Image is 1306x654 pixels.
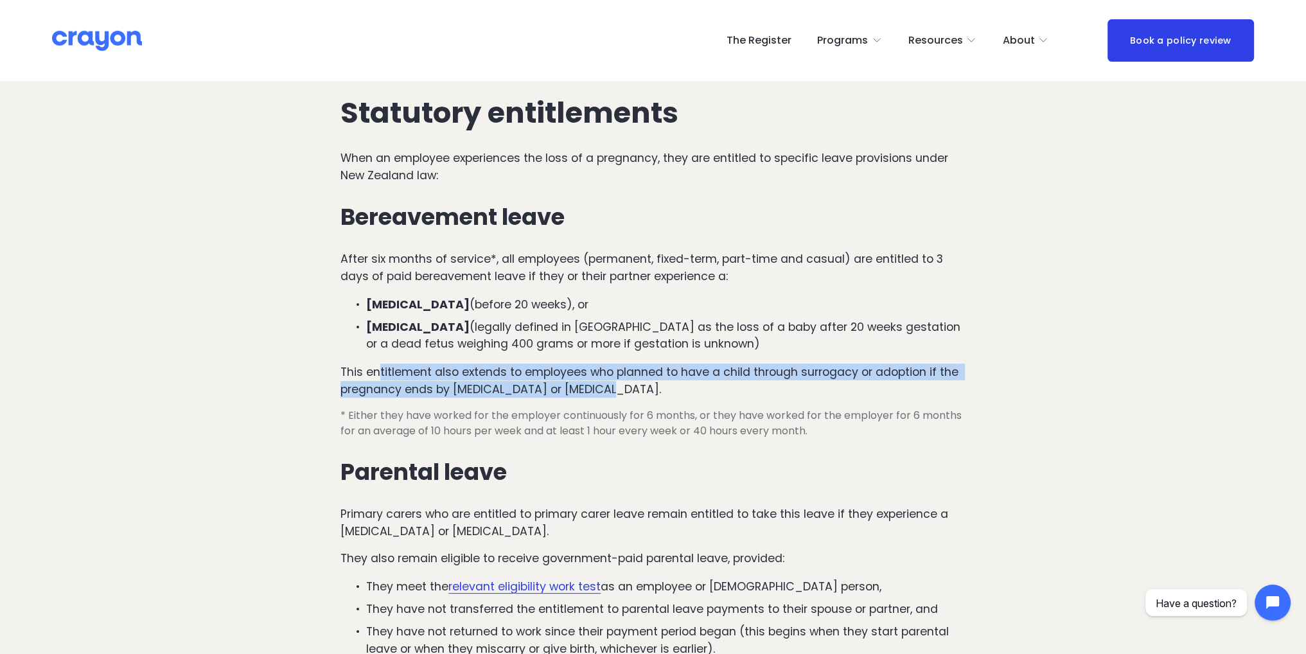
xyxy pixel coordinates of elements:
a: folder dropdown [1003,30,1049,51]
strong: Parental leave [340,456,507,488]
span: Programs [817,31,868,50]
strong: [MEDICAL_DATA] [366,297,470,312]
strong: Bereavement leave [340,201,565,233]
p: This entitlement also extends to employees who planned to have a child through surrogacy or adopt... [340,364,966,398]
strong: Statutory entitlements [340,93,678,133]
a: Book a policy review [1107,19,1254,61]
p: When an employee experiences the loss of a pregnancy, they are entitled to specific leave provisi... [340,150,966,184]
p: They also remain eligible to receive government-paid parental leave, provided: [340,550,966,567]
p: (before 20 weeks), or [366,296,966,313]
a: folder dropdown [817,30,882,51]
p: Primary carers who are entitled to primary carer leave remain entitled to take this leave if they... [340,506,966,540]
a: The Register [726,30,791,51]
span: Resources [908,31,962,50]
p: After six months of service*, all employees (permanent, fixed-term, part-time and casual) are ent... [340,251,966,285]
a: relevant eligibility work test [448,579,601,594]
p: (legally defined in [GEOGRAPHIC_DATA] as the loss of a baby after 20 weeks gestation or a dead fe... [366,319,966,353]
span: About [1003,31,1035,50]
p: * Either they have worked for the employer continuously for 6 months, or they have worked for the... [340,408,966,439]
p: They have not transferred the entitlement to parental leave payments to their spouse or partner, and [366,601,966,617]
strong: [MEDICAL_DATA] [366,319,470,335]
img: Crayon [52,30,142,52]
p: They meet the as an employee or [DEMOGRAPHIC_DATA] person, [366,578,966,595]
a: folder dropdown [908,30,976,51]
